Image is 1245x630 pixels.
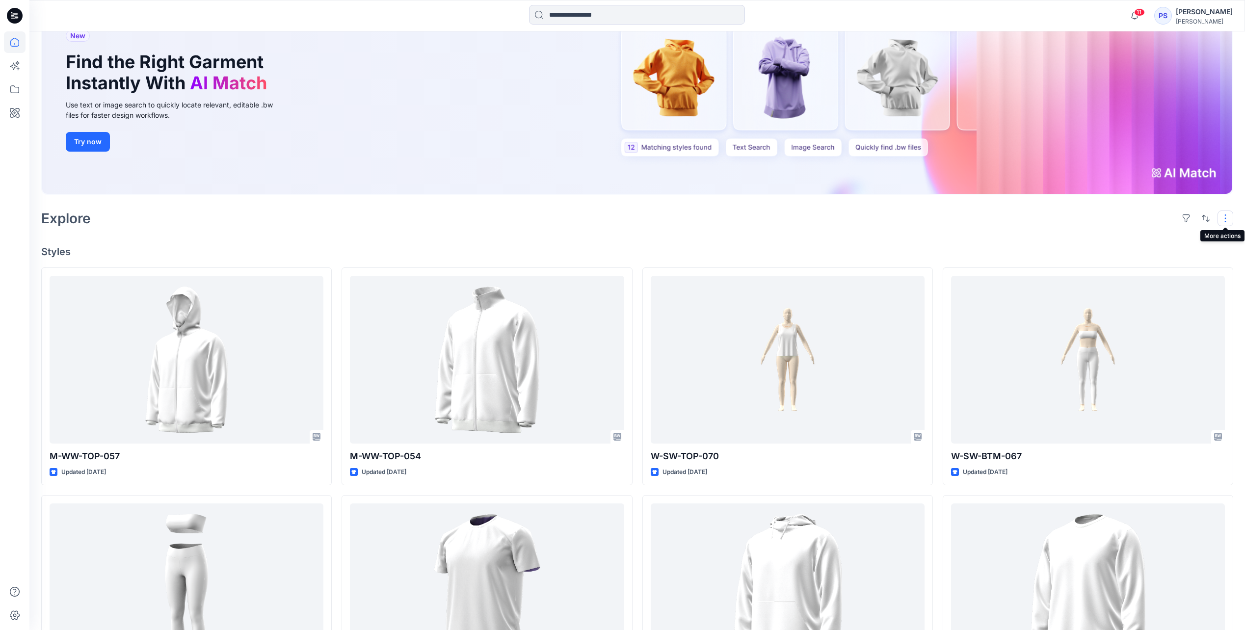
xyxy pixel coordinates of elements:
[61,467,106,477] p: Updated [DATE]
[66,132,110,152] button: Try now
[1134,8,1145,16] span: 11
[350,449,624,463] p: M-WW-TOP-054
[66,52,272,94] h1: Find the Right Garment Instantly With
[963,467,1007,477] p: Updated [DATE]
[50,276,323,443] a: M-WW-TOP-057
[1176,18,1233,25] div: [PERSON_NAME]
[951,276,1225,443] a: W-SW-BTM-067
[41,210,91,226] h2: Explore
[651,276,925,443] a: W-SW-TOP-070
[1154,7,1172,25] div: PS
[662,467,707,477] p: Updated [DATE]
[350,276,624,443] a: M-WW-TOP-054
[66,100,287,120] div: Use text or image search to quickly locate relevant, editable .bw files for faster design workflows.
[50,449,323,463] p: M-WW-TOP-057
[190,72,267,94] span: AI Match
[1176,6,1233,18] div: [PERSON_NAME]
[362,467,406,477] p: Updated [DATE]
[41,246,1233,258] h4: Styles
[951,449,1225,463] p: W-SW-BTM-067
[651,449,925,463] p: W-SW-TOP-070
[70,30,85,42] span: New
